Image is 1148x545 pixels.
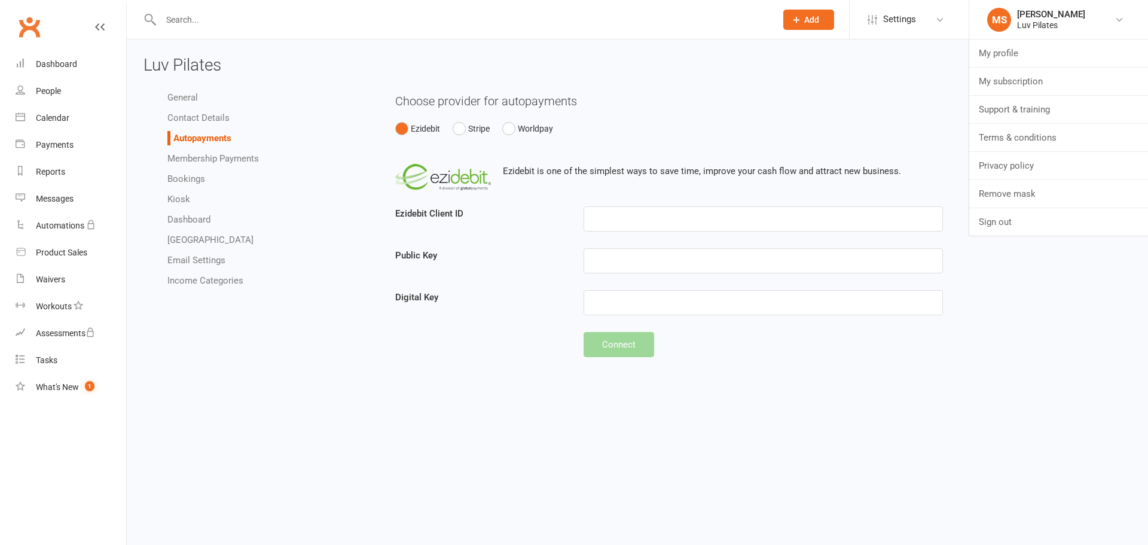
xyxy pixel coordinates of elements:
[143,55,221,75] span: Luv Pilates
[167,153,259,164] a: Membership Payments
[167,255,225,266] a: Email Settings
[1017,9,1085,20] div: [PERSON_NAME]
[157,11,768,28] input: Search...
[395,164,1132,178] p: Ezidebit is one of the simplest ways to save time, improve your cash flow and attract new business.
[16,239,126,266] a: Product Sales
[16,78,126,105] a: People
[36,275,65,284] div: Waivers
[14,12,44,42] a: Clubworx
[395,164,491,190] img: Ezidebit
[16,105,126,132] a: Calendar
[969,152,1148,179] a: Privacy policy
[987,8,1011,32] div: MS
[36,86,61,96] div: People
[36,113,69,123] div: Calendar
[167,92,198,103] a: General
[16,266,126,293] a: Waivers
[1017,20,1085,31] div: Luv Pilates
[16,51,126,78] a: Dashboard
[16,293,126,320] a: Workouts
[16,185,126,212] a: Messages
[16,347,126,374] a: Tasks
[85,381,94,391] span: 1
[167,235,254,245] a: [GEOGRAPHIC_DATA]
[36,248,87,257] div: Product Sales
[386,206,575,221] label: Ezidebit Client ID
[16,320,126,347] a: Assessments
[883,6,916,33] span: Settings
[16,159,126,185] a: Reports
[969,180,1148,208] a: Remove mask
[36,382,79,392] div: What's New
[969,96,1148,123] a: Support & training
[969,124,1148,151] a: Terms & conditions
[502,117,553,140] button: Worldpay
[969,208,1148,236] a: Sign out
[173,133,231,144] a: Autopayments
[36,328,95,338] div: Assessments
[36,221,84,230] div: Automations
[36,167,65,176] div: Reports
[36,59,77,69] div: Dashboard
[36,194,74,203] div: Messages
[395,95,1132,108] h4: Choose provider for autopayments
[16,132,126,159] a: Payments
[969,68,1148,95] a: My subscription
[16,374,126,401] a: What's New1
[167,194,190,205] a: Kiosk
[167,275,243,286] a: Income Categories
[969,39,1148,67] a: My profile
[36,302,72,311] div: Workouts
[36,140,74,150] div: Payments
[36,355,57,365] div: Tasks
[453,117,490,140] button: Stripe
[167,214,210,225] a: Dashboard
[167,173,205,184] a: Bookings
[167,112,230,123] a: Contact Details
[386,290,575,305] label: Digital Key
[16,212,126,239] a: Automations
[804,15,819,25] span: Add
[783,10,834,30] button: Add
[386,248,575,263] label: Public Key
[395,117,440,140] button: Ezidebit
